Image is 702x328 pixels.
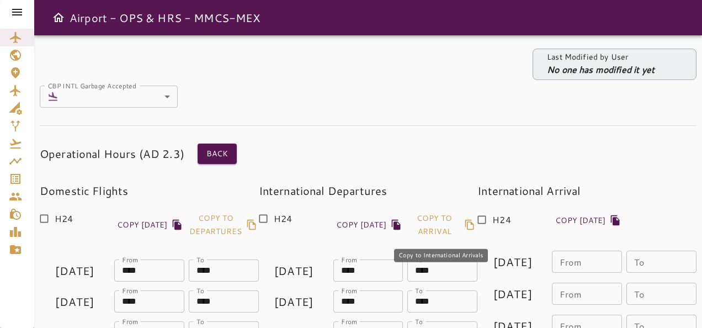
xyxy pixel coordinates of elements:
h6: International Departures [259,182,387,199]
label: To [196,316,204,326]
label: To [196,285,204,295]
button: copy [185,208,258,242]
label: From [341,285,358,295]
label: To [415,255,423,264]
h6: [DATE] [55,262,94,279]
h6: [DATE] [274,293,313,310]
h6: [DATE] [493,253,532,271]
h6: International Arrival [477,182,581,199]
span: H24 [274,212,292,225]
h6: [DATE] [493,285,532,303]
h6: [DATE] [55,293,94,310]
h6: Domestic Flights [40,182,128,199]
button: Open drawer [47,7,70,29]
div: Copy to International Arrivals [394,249,488,262]
p: Last Modified by User [547,51,655,63]
div: ​ [63,86,178,108]
button: copy sunday [113,208,185,242]
button: copy sunday [551,209,623,232]
button: copy [405,208,477,242]
button: copy sunday [332,208,404,242]
label: From [341,316,358,326]
h6: [DATE] [274,262,313,279]
label: To [196,255,204,264]
p: No one has modified it yet [547,63,655,76]
label: From [122,316,139,326]
h6: Operational Hours (AD 2.3) [40,145,184,162]
label: CBP INTL Garbage Accepted [47,81,136,90]
label: From [122,285,139,295]
label: From [341,255,358,264]
label: To [415,285,423,295]
span: H24 [492,213,510,226]
h6: Airport - OPS & HRS - MMCS-MEX [70,9,260,27]
label: To [415,316,423,326]
label: From [122,255,139,264]
span: H24 [55,212,73,225]
button: Back [198,144,237,164]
